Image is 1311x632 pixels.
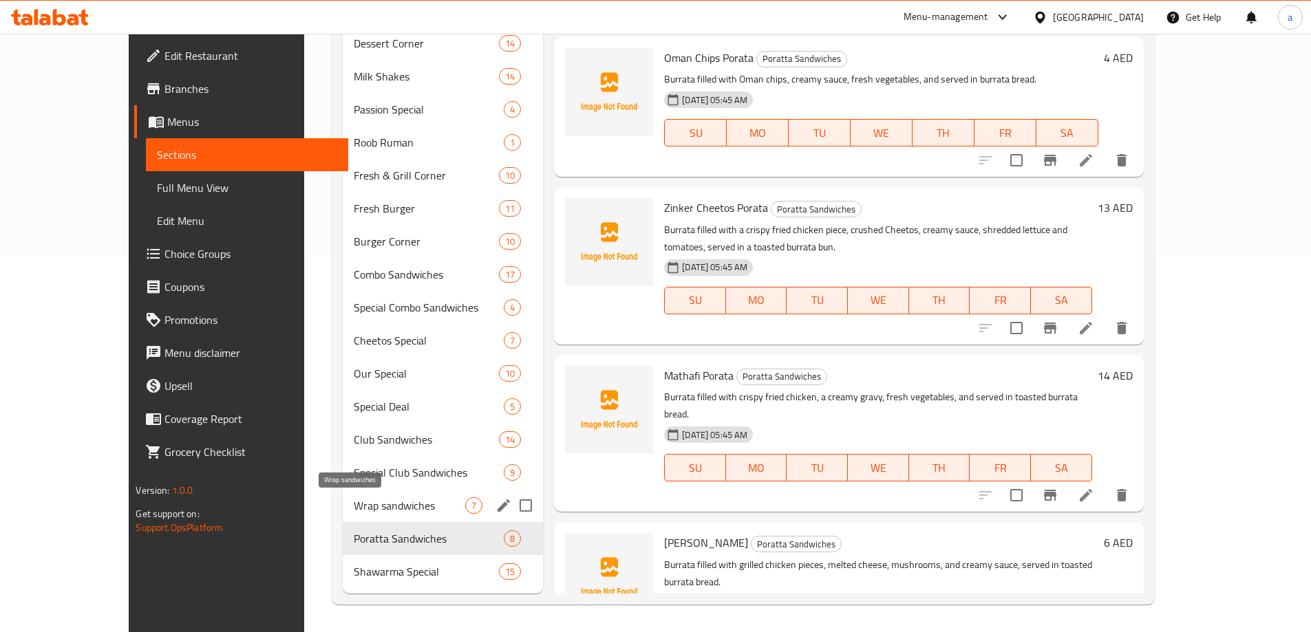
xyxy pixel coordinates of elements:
span: 1 [504,136,520,149]
span: Select to update [1002,481,1031,510]
span: Special Combo Sandwiches [354,299,504,316]
div: Wrap sandwiches7edit [343,489,543,522]
span: 9 [504,466,520,479]
div: items [499,266,521,283]
span: 1.0.0 [172,481,193,499]
div: items [504,464,521,481]
span: 8 [504,532,520,545]
a: Menu disclaimer [134,336,348,369]
h6: 6 AED [1104,533,1133,552]
div: items [499,167,521,184]
span: Club Sandwiches [354,431,498,448]
button: edit [493,495,514,516]
button: delete [1105,479,1138,512]
span: TU [792,458,842,478]
span: WE [853,458,904,478]
a: Edit menu item [1078,152,1094,168]
span: SA [1042,123,1093,143]
span: MO [732,458,782,478]
a: Edit Menu [146,204,348,237]
button: TU [789,119,851,146]
span: SA [1036,458,1087,478]
a: Branches [134,72,348,105]
span: TH [915,290,965,310]
a: Edit Restaurant [134,39,348,72]
span: Burger Corner [354,233,498,250]
button: MO [726,454,787,481]
div: items [504,398,521,415]
span: Dessert Corner [354,35,498,52]
span: 17 [500,268,520,281]
a: Choice Groups [134,237,348,270]
span: SU [670,458,721,478]
span: Poratta Sandwiches [737,369,827,384]
span: Menus [167,113,337,130]
button: TU [787,454,848,481]
button: Branch-specific-item [1034,312,1067,345]
span: Edit Menu [157,213,337,229]
button: Branch-specific-item [1034,479,1067,512]
span: TU [792,290,842,310]
div: Shawarma Special [354,563,498,580]
button: SU [664,119,727,146]
span: 4 [504,103,520,116]
span: Passion Special [354,101,504,118]
span: FR [980,123,1031,143]
span: Cheetos Special [354,332,504,349]
a: Grocery Checklist [134,435,348,468]
span: SA [1036,290,1087,310]
div: Dessert Corner14 [343,27,543,60]
a: Coverage Report [134,402,348,435]
span: Menu disclaimer [164,345,337,361]
div: Poratta Sandwiches [354,530,504,547]
span: Poratta Sandwiches [752,536,841,552]
button: Branch-specific-item [1034,144,1067,177]
span: Choice Groups [164,246,337,262]
span: Grocery Checklist [164,444,337,460]
span: 14 [500,37,520,50]
span: Special Deal [354,398,504,415]
span: Coupons [164,279,337,295]
a: Promotions [134,303,348,336]
h6: 13 AED [1098,198,1133,217]
span: WE [856,123,907,143]
span: [DATE] 05:45 AM [676,428,753,442]
span: 11 [500,202,520,215]
div: Poratta Sandwiches [771,201,862,217]
span: 10 [500,235,520,248]
div: items [504,332,521,349]
span: FR [975,290,1025,310]
button: SU [664,454,726,481]
div: Menu-management [904,9,988,25]
span: Full Menu View [157,179,337,196]
div: Poratta Sandwiches [756,51,847,67]
div: Club Sandwiches14 [343,423,543,456]
div: Combo Sandwiches17 [343,258,543,291]
button: MO [726,287,787,314]
button: delete [1105,144,1138,177]
div: Poratta Sandwiches [736,369,827,385]
span: TH [918,123,969,143]
span: TU [794,123,845,143]
div: Fresh Burger11 [343,192,543,225]
img: Mathafi Porata [565,366,653,454]
a: Edit menu item [1078,487,1094,503]
p: Burrata filled with Oman chips, creamy sauce, fresh vegetables, and served in burrata bread. [664,71,1098,88]
img: Francisco Porata [565,533,653,621]
span: [PERSON_NAME] [664,532,748,553]
div: Burger Corner10 [343,225,543,258]
div: items [499,431,521,448]
span: [DATE] 05:45 AM [676,261,753,274]
span: SU [670,123,721,143]
span: 7 [466,499,482,512]
button: FR [974,119,1036,146]
span: 14 [500,70,520,83]
span: Upsell [164,378,337,394]
span: Select to update [1002,314,1031,342]
h6: 14 AED [1098,366,1133,385]
span: a [1288,10,1292,25]
div: Passion Special4 [343,93,543,126]
p: Burrata filled with a crispy fried chicken piece, crushed Cheetos, creamy sauce, shredded lettuce... [664,221,1091,256]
